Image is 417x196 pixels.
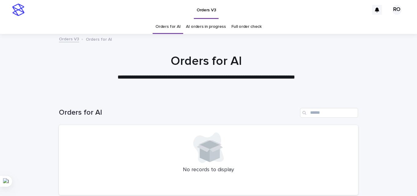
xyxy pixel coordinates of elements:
[186,20,226,34] a: AI orders in progress
[66,167,351,173] p: No records to display
[12,4,24,16] img: stacker-logo-s-only.png
[57,54,356,68] h1: Orders for AI
[86,35,112,42] p: Orders for AI
[231,20,262,34] a: Full order check
[59,35,79,42] a: Orders V3
[392,5,402,15] div: RO
[300,108,358,118] input: Search
[155,20,180,34] a: Orders for AI
[59,108,298,117] h1: Orders for AI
